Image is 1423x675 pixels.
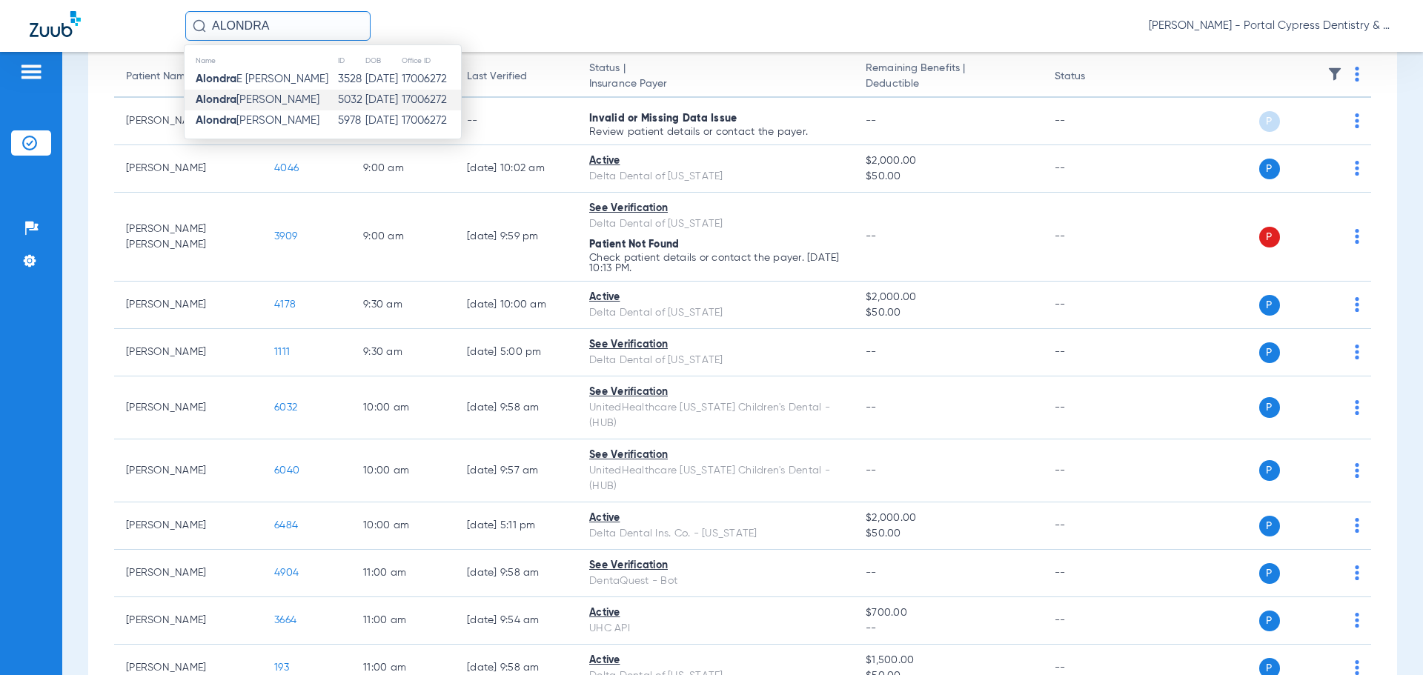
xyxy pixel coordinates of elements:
[274,299,296,310] span: 4178
[1349,604,1423,675] iframe: Chat Widget
[196,94,236,105] strong: Alondra
[1355,297,1359,312] img: group-dot-blue.svg
[455,193,577,282] td: [DATE] 9:59 PM
[351,550,455,597] td: 11:00 AM
[1043,145,1143,193] td: --
[1043,98,1143,145] td: --
[274,402,297,413] span: 6032
[1259,342,1280,363] span: P
[365,90,401,110] td: [DATE]
[866,653,1030,668] span: $1,500.00
[401,110,461,131] td: 17006272
[455,502,577,550] td: [DATE] 5:11 PM
[1259,111,1280,132] span: P
[854,56,1042,98] th: Remaining Benefits |
[1043,282,1143,329] td: --
[351,597,455,645] td: 11:00 AM
[1259,460,1280,481] span: P
[455,439,577,502] td: [DATE] 9:57 AM
[589,216,842,232] div: Delta Dental of [US_STATE]
[114,98,262,145] td: [PERSON_NAME]
[126,69,251,84] div: Patient Name
[1043,597,1143,645] td: --
[866,290,1030,305] span: $2,000.00
[274,231,297,242] span: 3909
[196,94,319,105] span: [PERSON_NAME]
[589,653,842,668] div: Active
[114,329,262,376] td: [PERSON_NAME]
[196,73,328,84] span: E [PERSON_NAME]
[589,511,842,526] div: Active
[589,239,679,250] span: Patient Not Found
[467,69,565,84] div: Last Verified
[1259,516,1280,536] span: P
[1149,19,1393,33] span: [PERSON_NAME] - Portal Cypress Dentistry & Orthodontics
[185,11,371,41] input: Search for patients
[866,153,1030,169] span: $2,000.00
[1355,67,1359,82] img: group-dot-blue.svg
[351,329,455,376] td: 9:30 AM
[1043,439,1143,502] td: --
[1043,193,1143,282] td: --
[1043,56,1143,98] th: Status
[1355,400,1359,415] img: group-dot-blue.svg
[866,526,1030,542] span: $50.00
[1259,397,1280,418] span: P
[589,337,842,353] div: See Verification
[1355,113,1359,128] img: group-dot-blue.svg
[577,56,854,98] th: Status |
[589,127,842,137] p: Review patient details or contact the payer.
[866,305,1030,321] span: $50.00
[589,621,842,636] div: UHC API
[365,110,401,131] td: [DATE]
[866,605,1030,621] span: $700.00
[274,615,296,625] span: 3664
[589,353,842,368] div: Delta Dental of [US_STATE]
[1355,229,1359,244] img: group-dot-blue.svg
[1043,376,1143,439] td: --
[589,558,842,573] div: See Verification
[1043,502,1143,550] td: --
[866,76,1030,92] span: Deductible
[351,193,455,282] td: 9:00 AM
[589,253,842,273] p: Check patient details or contact the payer. [DATE] 10:13 PM.
[866,465,877,476] span: --
[1327,67,1342,82] img: filter.svg
[1259,611,1280,631] span: P
[114,550,262,597] td: [PERSON_NAME]
[455,98,577,145] td: --
[351,145,455,193] td: 9:00 AM
[589,113,737,124] span: Invalid or Missing Data Issue
[114,193,262,282] td: [PERSON_NAME] [PERSON_NAME]
[365,69,401,90] td: [DATE]
[455,550,577,597] td: [DATE] 9:58 AM
[365,53,401,69] th: DOB
[589,169,842,184] div: Delta Dental of [US_STATE]
[1355,463,1359,478] img: group-dot-blue.svg
[589,385,842,400] div: See Verification
[351,439,455,502] td: 10:00 AM
[274,465,299,476] span: 6040
[114,502,262,550] td: [PERSON_NAME]
[1259,159,1280,179] span: P
[589,463,842,494] div: UnitedHealthcare [US_STATE] Children's Dental - (HUB)
[401,69,461,90] td: 17006272
[114,439,262,502] td: [PERSON_NAME]
[455,376,577,439] td: [DATE] 9:58 AM
[1355,161,1359,176] img: group-dot-blue.svg
[866,231,877,242] span: --
[114,376,262,439] td: [PERSON_NAME]
[337,53,365,69] th: ID
[455,597,577,645] td: [DATE] 9:54 AM
[114,597,262,645] td: [PERSON_NAME]
[455,145,577,193] td: [DATE] 10:02 AM
[866,347,877,357] span: --
[1355,345,1359,359] img: group-dot-blue.svg
[1259,295,1280,316] span: P
[185,53,337,69] th: Name
[337,69,365,90] td: 3528
[455,282,577,329] td: [DATE] 10:00 AM
[589,448,842,463] div: See Verification
[455,329,577,376] td: [DATE] 5:00 PM
[866,116,877,126] span: --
